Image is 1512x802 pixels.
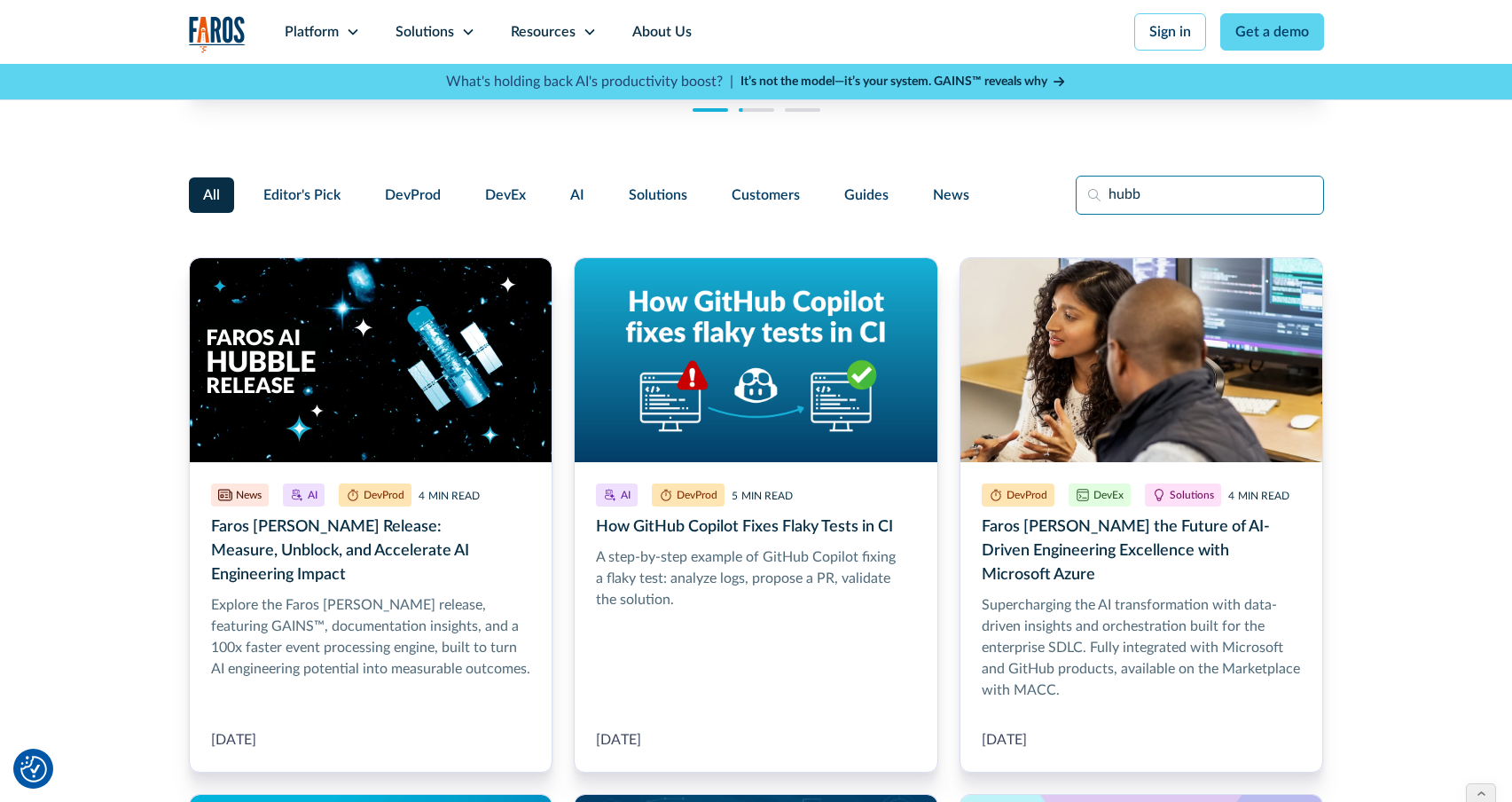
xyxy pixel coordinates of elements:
div: Platform [285,21,339,43]
a: home [189,16,246,52]
img: The text Faros AI Hubble Release over an image of the Hubble telescope in a dark galaxy where som... [190,258,552,462]
img: Developers chatting in office setting [960,258,1323,462]
form: Filter Form [189,176,1324,215]
input: Search resources [1076,176,1324,215]
span: DevProd [385,185,441,206]
a: Faros AI Powers the Future of AI-Driven Engineering Excellence with Microsoft Azure [960,257,1324,773]
span: All [203,185,220,206]
span: Solutions [629,185,687,206]
p: What's holding back AI's productivity boost? | [446,71,733,92]
span: Editor's Pick [263,185,341,206]
span: DevEx [485,185,526,206]
img: Text written: How GitHub Copilot fixes flaky tests in CI, above a computer with an alert symbol, ... [575,258,937,462]
a: How GitHub Copilot Fixes Flaky Tests in CI [574,257,938,773]
span: Customers [732,185,800,206]
span: News [933,185,969,206]
div: Resources [511,21,576,43]
a: It’s not the model—it’s your system. GAINS™ reveals why [740,73,1067,91]
div: Solutions [396,21,454,43]
img: Revisit consent button [20,756,47,782]
a: Get a demo [1220,13,1324,51]
button: Cookie Settings [20,756,47,782]
strong: It’s not the model—it’s your system. GAINS™ reveals why [740,75,1047,88]
a: Sign in [1134,13,1206,51]
img: Logo of the analytics and reporting company Faros. [189,16,246,52]
a: Faros AI Hubble Release: Measure, Unblock, and Accelerate AI Engineering Impact [189,257,553,773]
span: AI [570,185,584,206]
span: Guides [844,185,889,206]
